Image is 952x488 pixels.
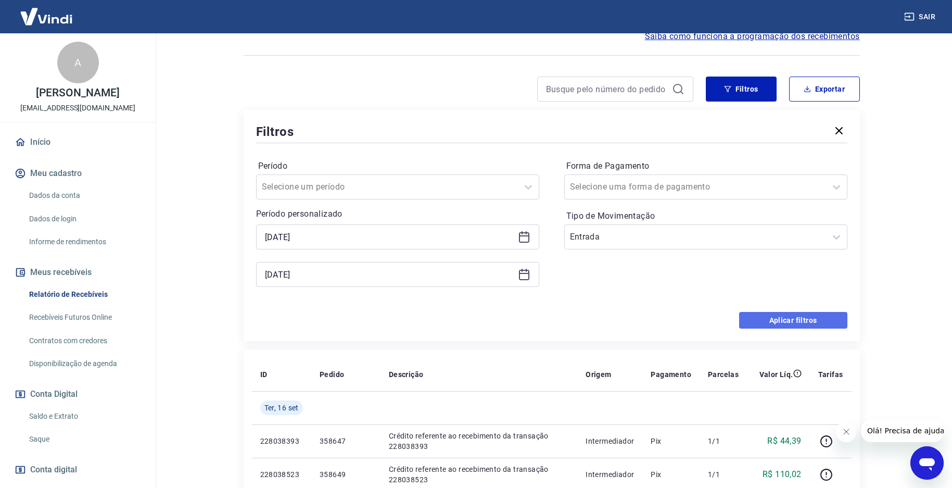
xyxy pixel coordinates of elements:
div: A [57,42,99,83]
img: Vindi [12,1,80,32]
p: Pagamento [651,369,691,380]
a: Contratos com credores [25,330,143,352]
input: Busque pelo número do pedido [546,81,668,97]
button: Filtros [706,77,777,102]
p: 358647 [320,436,372,446]
span: Ter, 16 set [264,403,299,413]
button: Conta Digital [12,383,143,406]
p: R$ 110,02 [763,468,802,481]
iframe: Botão para abrir a janela de mensagens [910,446,944,480]
a: Dados de login [25,208,143,230]
h5: Filtros [256,123,295,140]
label: Tipo de Movimentação [566,210,845,222]
p: [EMAIL_ADDRESS][DOMAIN_NAME] [20,103,135,114]
a: Conta digital [12,458,143,481]
p: Pedido [320,369,344,380]
p: Origem [586,369,611,380]
p: Descrição [389,369,424,380]
label: Período [258,160,537,172]
a: Saldo e Extrato [25,406,143,427]
iframe: Mensagem da empresa [861,419,944,442]
p: [PERSON_NAME] [36,87,119,98]
button: Meu cadastro [12,162,143,185]
iframe: Fechar mensagem [836,421,857,442]
p: Tarifas [818,369,843,380]
label: Forma de Pagamento [566,160,845,172]
p: Pix [651,469,691,480]
p: 1/1 [708,436,739,446]
p: 228038393 [260,436,303,446]
a: Saiba como funciona a programação dos recebimentos [645,30,860,43]
input: Data final [265,267,514,282]
p: 1/1 [708,469,739,480]
span: Conta digital [30,462,77,477]
button: Exportar [789,77,860,102]
a: Saque [25,429,143,450]
p: ID [260,369,268,380]
button: Aplicar filtros [739,312,847,329]
p: Período personalizado [256,208,539,220]
p: R$ 44,39 [767,435,801,447]
p: Valor Líq. [759,369,793,380]
p: Intermediador [586,469,634,480]
a: Relatório de Recebíveis [25,284,143,305]
p: Parcelas [708,369,739,380]
p: Crédito referente ao recebimento da transação 228038393 [389,431,569,452]
p: Crédito referente ao recebimento da transação 228038523 [389,464,569,485]
p: 358649 [320,469,372,480]
a: Recebíveis Futuros Online [25,307,143,328]
p: Pix [651,436,691,446]
p: Intermediador [586,436,634,446]
span: Olá! Precisa de ajuda? [6,7,87,16]
button: Sair [902,7,940,27]
a: Dados da conta [25,185,143,206]
a: Início [12,131,143,154]
p: 228038523 [260,469,303,480]
a: Informe de rendimentos [25,231,143,253]
a: Disponibilização de agenda [25,353,143,374]
input: Data inicial [265,229,514,245]
button: Meus recebíveis [12,261,143,284]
